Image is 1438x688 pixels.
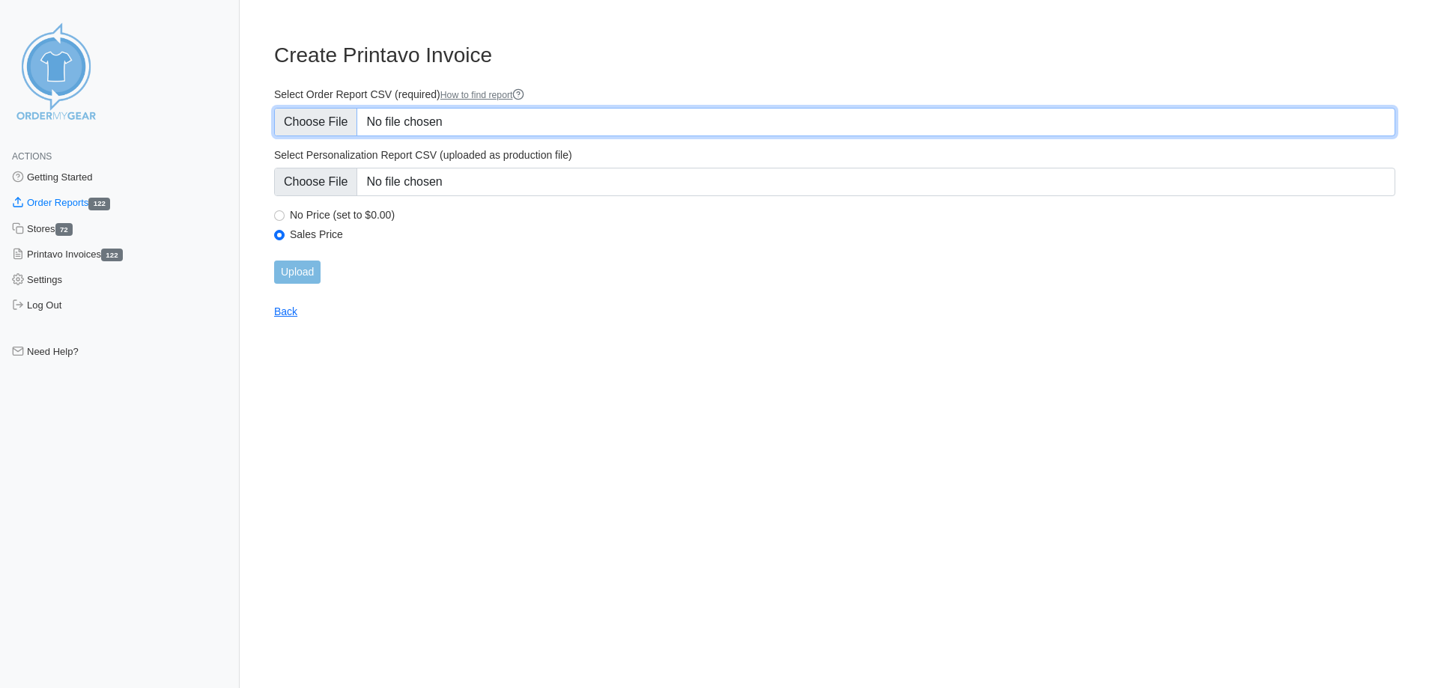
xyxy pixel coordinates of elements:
label: Sales Price [290,228,1395,241]
a: Back [274,305,297,317]
h3: Create Printavo Invoice [274,43,1395,68]
span: Actions [12,151,52,162]
label: Select Order Report CSV (required) [274,88,1395,102]
label: Select Personalization Report CSV (uploaded as production file) [274,148,1395,162]
span: 122 [101,249,123,261]
span: 72 [55,223,73,236]
input: Upload [274,261,321,284]
label: No Price (set to $0.00) [290,208,1395,222]
span: 122 [88,198,110,210]
a: How to find report [440,90,525,100]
